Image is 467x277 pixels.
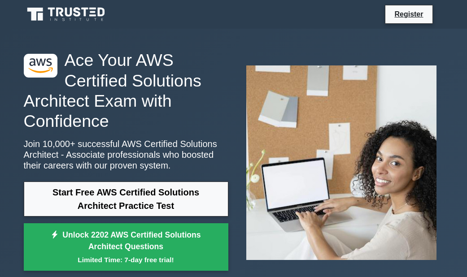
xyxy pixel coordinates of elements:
a: Register [389,9,428,20]
a: Start Free AWS Certified Solutions Architect Practice Test [24,182,228,216]
h1: Ace Your AWS Certified Solutions Architect Exam with Confidence [24,50,228,131]
p: Join 10,000+ successful AWS Certified Solutions Architect - Associate professionals who boosted t... [24,138,228,171]
a: Unlock 2202 AWS Certified Solutions Architect QuestionsLimited Time: 7-day free trial! [24,223,228,271]
small: Limited Time: 7-day free trial! [35,255,217,265]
